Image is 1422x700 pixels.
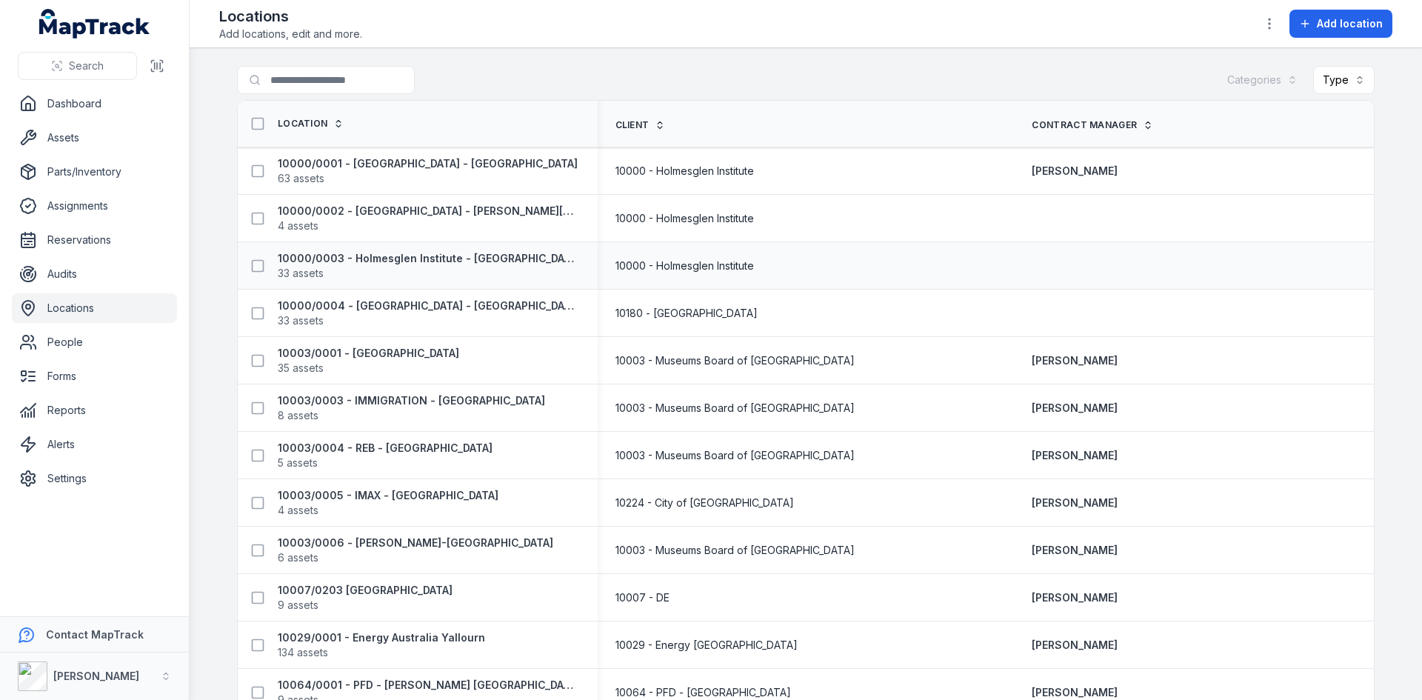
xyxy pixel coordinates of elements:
span: 134 assets [278,645,328,660]
a: [PERSON_NAME] [1032,685,1118,700]
span: 33 assets [278,266,324,281]
span: 4 assets [278,503,318,518]
a: 10000/0004 - [GEOGRAPHIC_DATA] - [GEOGRAPHIC_DATA]33 assets [278,299,580,328]
span: 10000 - Holmesglen Institute [615,211,754,226]
a: [PERSON_NAME] [1032,496,1118,510]
a: Audits [12,259,177,289]
a: 10000/0002 - [GEOGRAPHIC_DATA] - [PERSON_NAME][GEOGRAPHIC_DATA]4 assets [278,204,580,233]
span: 35 assets [278,361,324,376]
a: People [12,327,177,357]
a: 10003/0003 - IMMIGRATION - [GEOGRAPHIC_DATA]8 assets [278,393,545,423]
span: 10007 - DE [615,590,670,605]
a: Settings [12,464,177,493]
a: Dashboard [12,89,177,119]
span: Add locations, edit and more. [219,27,362,41]
strong: 10029/0001 - Energy Australia Yallourn [278,630,485,645]
span: Contract Manager [1032,119,1137,131]
a: [PERSON_NAME] [1032,590,1118,605]
span: 10000 - Holmesglen Institute [615,259,754,273]
span: 5 assets [278,456,318,470]
a: Client [615,119,666,131]
strong: [PERSON_NAME] [53,670,139,682]
span: Search [69,59,104,73]
h2: Locations [219,6,362,27]
span: Add location [1317,16,1383,31]
a: MapTrack [39,9,150,39]
a: [PERSON_NAME] [1032,164,1118,179]
a: 10003/0006 - [PERSON_NAME]-[GEOGRAPHIC_DATA]6 assets [278,536,553,565]
a: Forms [12,361,177,391]
a: [PERSON_NAME] [1032,448,1118,463]
strong: 10000/0002 - [GEOGRAPHIC_DATA] - [PERSON_NAME][GEOGRAPHIC_DATA] [278,204,580,219]
span: 10224 - City of [GEOGRAPHIC_DATA] [615,496,794,510]
strong: 10003/0001 - [GEOGRAPHIC_DATA] [278,346,459,361]
span: 8 assets [278,408,318,423]
a: 10003/0004 - REB - [GEOGRAPHIC_DATA]5 assets [278,441,493,470]
span: 10003 - Museums Board of [GEOGRAPHIC_DATA] [615,543,855,558]
span: 10003 - Museums Board of [GEOGRAPHIC_DATA] [615,401,855,416]
a: 10003/0001 - [GEOGRAPHIC_DATA]35 assets [278,346,459,376]
a: 10000/0003 - Holmesglen Institute - [GEOGRAPHIC_DATA]33 assets [278,251,580,281]
a: Locations [12,293,177,323]
a: Alerts [12,430,177,459]
a: [PERSON_NAME] [1032,543,1118,558]
a: 10000/0001 - [GEOGRAPHIC_DATA] - [GEOGRAPHIC_DATA]63 assets [278,156,578,186]
strong: 10000/0003 - Holmesglen Institute - [GEOGRAPHIC_DATA] [278,251,580,266]
strong: 10000/0004 - [GEOGRAPHIC_DATA] - [GEOGRAPHIC_DATA] [278,299,580,313]
a: Location [278,118,344,130]
a: Parts/Inventory [12,157,177,187]
span: Location [278,118,327,130]
span: 63 assets [278,171,324,186]
a: 10029/0001 - Energy Australia Yallourn134 assets [278,630,485,660]
button: Search [18,52,137,80]
a: [PERSON_NAME] [1032,353,1118,368]
span: 33 assets [278,313,324,328]
a: [PERSON_NAME] [1032,638,1118,653]
span: 6 assets [278,550,318,565]
span: 10003 - Museums Board of [GEOGRAPHIC_DATA] [615,353,855,368]
a: Assignments [12,191,177,221]
strong: 10003/0003 - IMMIGRATION - [GEOGRAPHIC_DATA] [278,393,545,408]
span: 10180 - [GEOGRAPHIC_DATA] [615,306,758,321]
span: 10064 - PFD - [GEOGRAPHIC_DATA] [615,685,791,700]
a: 10007/0203 [GEOGRAPHIC_DATA]9 assets [278,583,453,613]
span: 9 assets [278,598,318,613]
strong: Contact MapTrack [46,628,144,641]
a: Contract Manager [1032,119,1153,131]
a: [PERSON_NAME] [1032,401,1118,416]
span: 10000 - Holmesglen Institute [615,164,754,179]
a: Reservations [12,225,177,255]
a: Assets [12,123,177,153]
strong: 10003/0004 - REB - [GEOGRAPHIC_DATA] [278,441,493,456]
strong: 10007/0203 [GEOGRAPHIC_DATA] [278,583,453,598]
strong: 10064/0001 - PFD - [PERSON_NAME] [GEOGRAPHIC_DATA] - [STREET_ADDRESS][PERSON_NAME] [278,678,580,693]
strong: 10000/0001 - [GEOGRAPHIC_DATA] - [GEOGRAPHIC_DATA] [278,156,578,171]
button: Add location [1289,10,1392,38]
span: 10029 - Energy [GEOGRAPHIC_DATA] [615,638,798,653]
strong: 10003/0006 - [PERSON_NAME]-[GEOGRAPHIC_DATA] [278,536,553,550]
span: Client [615,119,650,131]
a: 10003/0005 - IMAX - [GEOGRAPHIC_DATA]4 assets [278,488,498,518]
a: Reports [12,396,177,425]
strong: 10003/0005 - IMAX - [GEOGRAPHIC_DATA] [278,488,498,503]
span: 10003 - Museums Board of [GEOGRAPHIC_DATA] [615,448,855,463]
button: Type [1313,66,1375,94]
span: 4 assets [278,219,318,233]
